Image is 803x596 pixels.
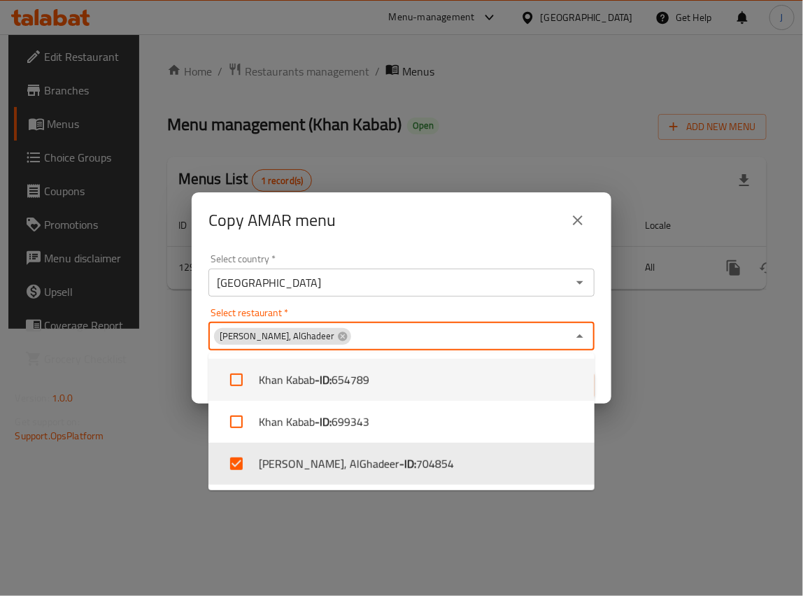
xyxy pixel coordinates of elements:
[332,371,369,388] span: 654789
[208,359,595,401] li: Khan Kabab
[332,413,369,430] span: 699343
[214,328,351,345] div: [PERSON_NAME], AlGhadeer
[561,204,595,237] button: close
[570,327,590,346] button: Close
[570,273,590,292] button: Open
[214,329,340,343] span: [PERSON_NAME], AlGhadeer
[315,413,332,430] b: - ID:
[208,209,336,232] h2: Copy AMAR menu
[416,455,454,472] span: 704854
[315,371,332,388] b: - ID:
[208,443,595,485] li: [PERSON_NAME], AlGhadeer
[208,401,595,443] li: Khan Kabab
[399,455,416,472] b: - ID:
